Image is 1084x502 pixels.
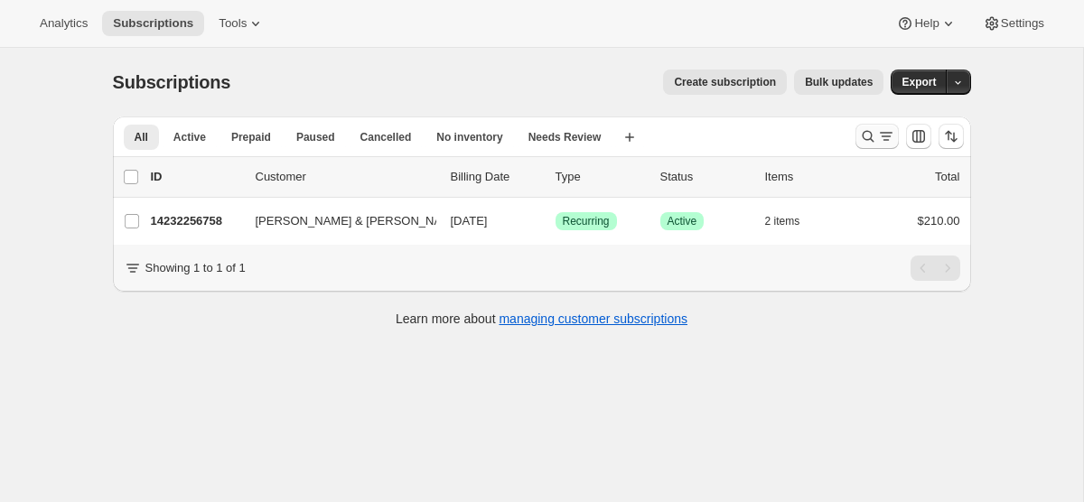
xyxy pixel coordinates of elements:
[914,16,939,31] span: Help
[902,75,936,89] span: Export
[563,214,610,228] span: Recurring
[765,168,855,186] div: Items
[360,130,412,144] span: Cancelled
[151,209,960,234] div: 14232256758[PERSON_NAME] & [PERSON_NAME][DATE]SuccessRecurringSuccessActive2 items$210.00
[891,70,947,95] button: Export
[396,310,687,328] p: Learn more about
[765,214,800,228] span: 2 items
[451,214,488,228] span: [DATE]
[615,125,644,150] button: Create new view
[102,11,204,36] button: Subscriptions
[151,168,960,186] div: IDCustomerBilling DateTypeStatusItemsTotal
[805,75,873,89] span: Bulk updates
[208,11,276,36] button: Tools
[151,168,241,186] p: ID
[663,70,787,95] button: Create subscription
[135,130,148,144] span: All
[674,75,776,89] span: Create subscription
[855,124,899,149] button: Search and filter results
[668,214,697,228] span: Active
[499,311,687,326] a: managing customer subscriptions
[145,259,246,277] p: Showing 1 to 1 of 1
[794,70,883,95] button: Bulk updates
[906,124,931,149] button: Customize table column order and visibility
[918,214,960,228] span: $210.00
[972,11,1055,36] button: Settings
[113,16,193,31] span: Subscriptions
[29,11,98,36] button: Analytics
[939,124,964,149] button: Sort the results
[451,168,541,186] p: Billing Date
[911,256,960,281] nav: Pagination
[935,168,959,186] p: Total
[660,168,751,186] p: Status
[765,209,820,234] button: 2 items
[296,130,335,144] span: Paused
[245,207,425,236] button: [PERSON_NAME] & [PERSON_NAME]
[113,72,231,92] span: Subscriptions
[256,212,463,230] span: [PERSON_NAME] & [PERSON_NAME]
[219,16,247,31] span: Tools
[436,130,502,144] span: No inventory
[151,212,241,230] p: 14232256758
[556,168,646,186] div: Type
[256,168,436,186] p: Customer
[1001,16,1044,31] span: Settings
[231,130,271,144] span: Prepaid
[528,130,602,144] span: Needs Review
[885,11,967,36] button: Help
[40,16,88,31] span: Analytics
[173,130,206,144] span: Active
